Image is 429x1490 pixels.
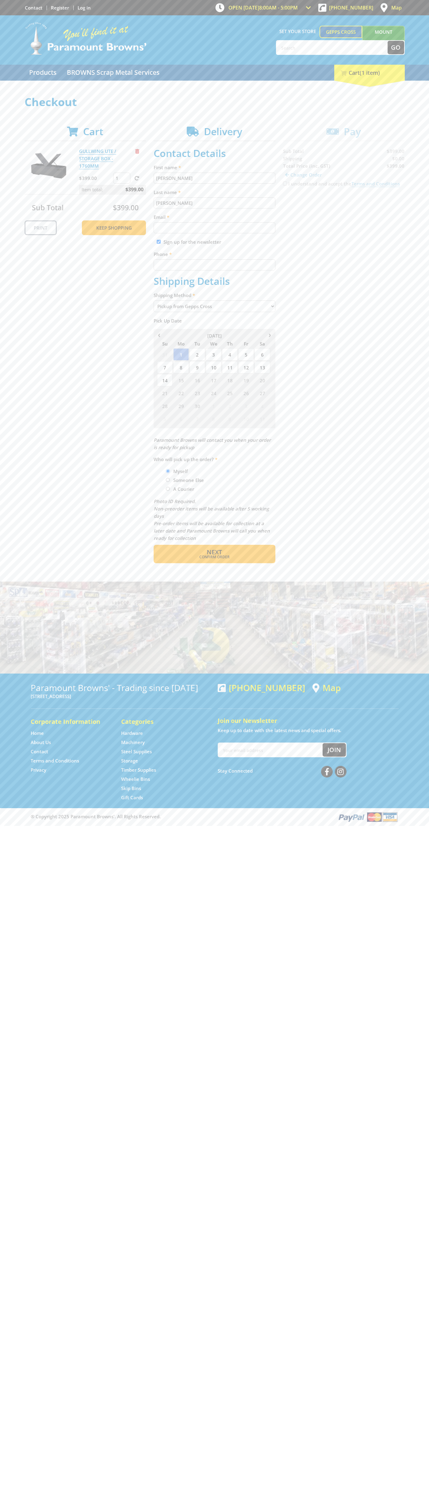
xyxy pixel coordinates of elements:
span: 6 [255,348,270,361]
label: First name [154,164,275,171]
label: Pick Up Date [154,317,275,324]
select: Please select a shipping method. [154,300,275,312]
span: 27 [255,387,270,399]
a: Go to the Timber Supplies page [121,767,156,773]
h5: Join our Newsletter [218,716,399,725]
img: PayPal, Mastercard, Visa accepted [337,811,399,823]
h2: Contact Details [154,147,275,159]
span: 30 [190,400,205,412]
a: Go to the Hardware page [121,730,143,736]
span: 14 [157,374,173,386]
span: 10 [206,361,221,373]
label: Sign up for the newsletter [163,239,221,245]
a: Go to the Terms and Conditions page [31,758,79,764]
span: 16 [190,374,205,386]
span: 6 [173,413,189,425]
span: Confirm order [167,555,262,559]
div: [PHONE_NUMBER] [218,683,305,693]
span: Cart [83,125,103,138]
a: Go to the Storage page [121,758,138,764]
span: 23 [190,387,205,399]
label: Email [154,213,275,221]
input: Please select who will pick up the order. [166,478,170,482]
span: 22 [173,387,189,399]
input: Please enter your telephone number. [154,259,275,270]
p: [STREET_ADDRESS] [31,693,212,700]
span: We [206,340,221,348]
img: Paramount Browns' [25,21,147,55]
span: Su [157,340,173,348]
a: Go to the Machinery page [121,739,145,746]
span: 7 [190,413,205,425]
span: 31 [157,348,173,361]
a: Gepps Cross [320,26,362,38]
a: Go to the BROWNS Scrap Metal Services page [62,65,164,81]
span: $399.00 [113,203,139,212]
span: $399.00 [125,185,144,194]
span: 7 [157,361,173,373]
a: Go to the Gift Cards page [121,794,143,801]
span: 28 [157,400,173,412]
input: Your email address [218,743,323,757]
span: Next [207,548,222,556]
a: Go to the Home page [31,730,44,736]
a: Keep Shopping [82,220,146,235]
label: Last name [154,189,275,196]
a: Log in [78,5,91,11]
div: Stay Connected [218,763,347,778]
input: Please enter your first name. [154,173,275,184]
span: [DATE] [207,333,222,339]
em: Paramount Browns will contact you when your order is ready for pickup [154,437,271,450]
a: Go to the Products page [25,65,61,81]
span: 2 [222,400,238,412]
span: 8:00am - 5:00pm [259,4,298,11]
a: Go to the Skip Bins page [121,785,141,792]
a: Go to the Steel Supplies page [121,748,152,755]
span: 25 [222,387,238,399]
h2: Shipping Details [154,275,275,287]
input: Please enter your email address. [154,222,275,233]
span: 19 [238,374,254,386]
a: Go to the Privacy page [31,767,46,773]
button: Join [323,743,346,757]
button: Next Confirm order [154,545,275,563]
span: OPEN [DATE] [228,4,298,11]
a: Go to the registration page [51,5,69,11]
a: GULLWING UTE / STORAGE BOX - 1760MM [79,148,116,169]
span: Fr [238,340,254,348]
span: 5 [157,413,173,425]
button: Go [388,41,404,54]
span: 1 [206,400,221,412]
span: 4 [255,400,270,412]
span: Sub Total [32,203,63,212]
a: Print [25,220,57,235]
h3: Paramount Browns' - Trading since [DATE] [31,683,212,693]
h1: Checkout [25,96,405,108]
span: 13 [255,361,270,373]
label: Who will pick up the order? [154,456,275,463]
span: 8 [206,413,221,425]
input: Search [277,41,388,54]
h5: Corporate Information [31,717,109,726]
span: Tu [190,340,205,348]
span: 2 [190,348,205,361]
span: 8 [173,361,189,373]
span: 10 [238,413,254,425]
img: GULLWING UTE / STORAGE BOX - 1760MM [30,147,67,184]
input: Please select who will pick up the order. [166,469,170,473]
p: Keep up to date with the latest news and special offers. [218,727,399,734]
a: Go to the Contact page [25,5,42,11]
label: Phone [154,250,275,258]
span: Sa [255,340,270,348]
a: Go to the About Us page [31,739,51,746]
span: 18 [222,374,238,386]
span: 24 [206,387,221,399]
span: Set your store [276,26,320,37]
span: 4 [222,348,238,361]
input: Please enter your last name. [154,197,275,208]
label: Shipping Method [154,292,275,299]
p: $399.00 [79,174,112,182]
span: 3 [206,348,221,361]
label: Myself [171,466,190,476]
span: 9 [222,413,238,425]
